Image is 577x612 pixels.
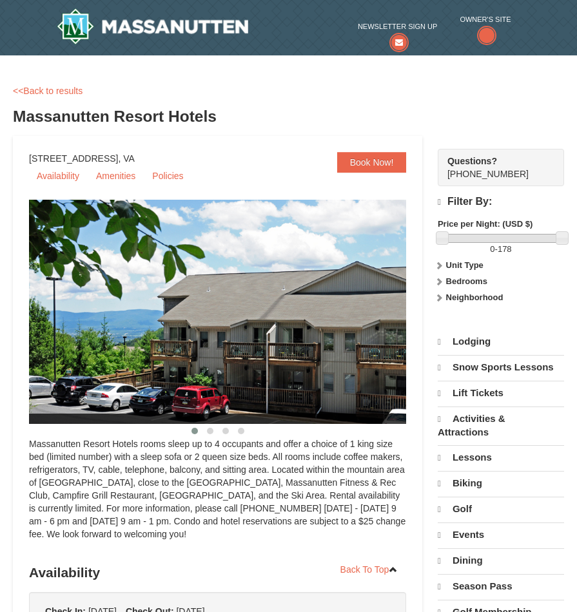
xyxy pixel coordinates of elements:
[13,86,83,96] a: <<Back to results
[447,156,497,166] strong: Questions?
[490,244,494,254] span: 0
[332,560,407,579] a: Back To Top
[460,13,511,46] a: Owner's Site
[438,219,533,229] strong: Price per Night: (USD $)
[438,497,564,521] a: Golf
[358,20,437,33] span: Newsletter Sign Up
[88,166,143,186] a: Amenities
[438,406,564,444] a: Activities & Attractions
[29,200,438,424] img: 19219026-1-e3b4ac8e.jpg
[29,437,406,553] div: Massanutten Resort Hotels rooms sleep up to 4 occupants and offer a choice of 1 king size bed (li...
[144,166,191,186] a: Policies
[447,155,541,179] span: [PHONE_NUMBER]
[446,276,487,286] strong: Bedrooms
[438,355,564,379] a: Snow Sports Lessons
[438,445,564,470] a: Lessons
[438,381,564,405] a: Lift Tickets
[29,166,87,186] a: Availability
[438,522,564,547] a: Events
[498,244,512,254] span: 178
[337,152,407,173] a: Book Now!
[446,260,484,270] strong: Unit Type
[438,243,564,256] label: -
[438,548,564,573] a: Dining
[438,330,564,354] a: Lodging
[438,574,564,598] a: Season Pass
[57,8,249,44] a: Massanutten Resort
[29,560,406,586] h3: Availability
[57,8,249,44] img: Massanutten Resort Logo
[438,196,564,208] h4: Filter By:
[358,20,437,46] a: Newsletter Sign Up
[13,104,564,129] h3: Massanutten Resort Hotels
[460,13,511,26] span: Owner's Site
[438,471,564,495] a: Biking
[446,292,504,302] strong: Neighborhood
